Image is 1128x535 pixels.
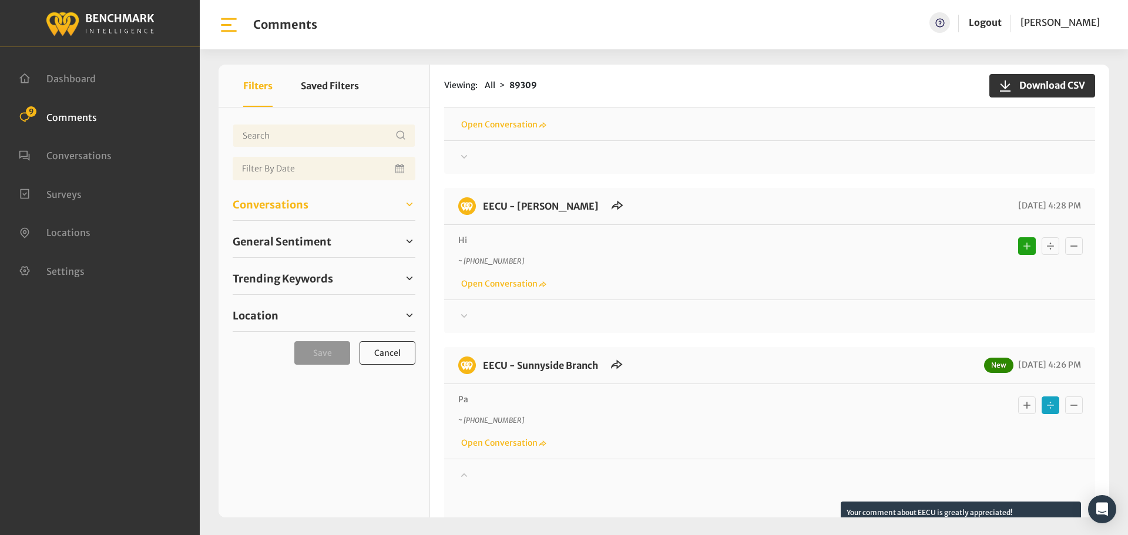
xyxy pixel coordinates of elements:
a: Comments 9 [19,110,97,122]
button: Filters [243,65,273,107]
span: Locations [46,227,90,238]
div: Basic example [1015,393,1086,417]
i: ~ [PHONE_NUMBER] [458,257,524,265]
a: [PERSON_NAME] [1020,12,1100,33]
span: [DATE] 4:28 PM [1015,200,1081,211]
a: Settings [19,264,85,276]
button: Cancel [360,341,415,365]
a: Conversations [19,149,112,160]
span: Settings [46,265,85,277]
img: benchmark [458,197,476,215]
span: Conversations [233,197,308,213]
span: All [485,80,495,90]
span: General Sentiment [233,234,331,250]
span: [DATE] 4:26 PM [1015,359,1081,370]
div: Open Intercom Messenger [1088,495,1116,523]
a: Surveys [19,187,82,199]
div: Basic example [1015,234,1086,258]
h6: EECU - Sunnyside Branch [476,356,605,374]
a: General Sentiment [233,233,415,250]
button: Saved Filters [301,65,359,107]
span: Dashboard [46,73,96,85]
a: Open Conversation [458,278,546,289]
input: Username [233,124,415,147]
img: benchmark [45,9,155,38]
span: 9 [26,106,36,117]
span: [PERSON_NAME] [1020,16,1100,28]
a: EECU - [PERSON_NAME] [483,200,599,212]
a: Conversations [233,196,415,213]
a: EECU - Sunnyside Branch [483,359,598,371]
button: Download CSV [989,74,1095,97]
p: Pa [458,393,925,406]
a: Open Conversation [458,119,546,130]
input: Date range input field [233,157,415,180]
a: Trending Keywords [233,270,415,287]
span: Conversations [46,150,112,161]
a: Dashboard [19,72,96,83]
a: Logout [969,12,1002,33]
span: Comments [46,111,97,123]
h6: EECU - Demaree Branch [476,197,606,215]
span: New [984,358,1013,373]
h1: Comments [253,18,317,32]
span: Trending Keywords [233,271,333,287]
p: Your comment about EECU is greatly appreciated! If at any time you wish to end this conversation,... [841,502,1081,534]
span: Surveys [46,188,82,200]
span: Download CSV [1012,78,1085,92]
a: Logout [969,16,1002,28]
strong: 89309 [509,80,537,90]
span: Location [233,308,278,324]
button: Open Calendar [393,157,408,180]
p: Hi [458,234,925,247]
img: benchmark [458,356,476,374]
a: Location [233,307,415,324]
a: Locations [19,226,90,237]
a: Open Conversation [458,438,546,448]
span: Viewing: [444,79,478,92]
i: ~ [PHONE_NUMBER] [458,416,524,425]
img: bar [219,15,239,35]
